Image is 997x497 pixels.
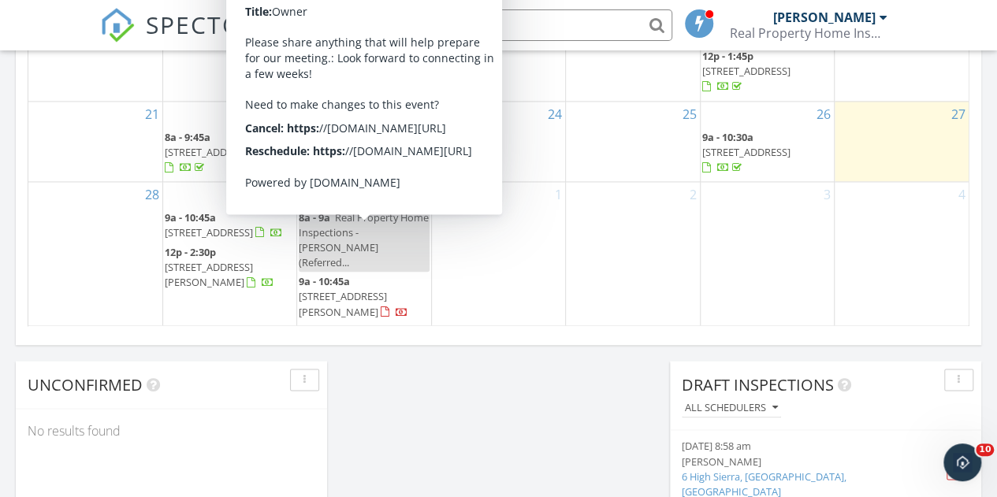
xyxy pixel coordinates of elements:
a: Go to September 22, 2025 [276,102,296,127]
td: Go to September 25, 2025 [566,101,700,181]
a: 12p - 1:45p [STREET_ADDRESS] [702,47,832,97]
span: 12p - 1:45p [702,49,753,63]
div: All schedulers [685,402,778,413]
span: Real Property Home Inspections - [PERSON_NAME] (Referred... [299,210,429,270]
a: Go to October 4, 2025 [955,182,969,207]
a: 9a - 10:45a [STREET_ADDRESS] [165,210,283,239]
td: Go to October 1, 2025 [431,181,565,327]
span: Unconfirmed [28,373,143,395]
a: 12p - 2:30p [STREET_ADDRESS][PERSON_NAME] [165,245,274,289]
a: 12p - 1:45p [STREET_ADDRESS] [702,49,791,93]
td: Go to September 24, 2025 [431,101,565,181]
td: Go to October 4, 2025 [835,181,969,327]
span: [STREET_ADDRESS][PERSON_NAME] [165,260,253,289]
a: Go to September 30, 2025 [411,182,431,207]
a: Go to September 26, 2025 [813,102,834,127]
a: 9a - 10:30a [STREET_ADDRESS] [702,128,832,178]
span: 9a - 10:45a [299,274,350,288]
td: Go to September 26, 2025 [700,101,834,181]
div: Real Property Home Inspections LLC [730,25,887,41]
span: [STREET_ADDRESS][PERSON_NAME] [299,33,387,62]
span: [STREET_ADDRESS] [165,225,253,239]
a: 9a - 10:45a [STREET_ADDRESS][PERSON_NAME] [299,17,423,61]
td: Go to September 27, 2025 [835,101,969,181]
td: Go to September 22, 2025 [162,101,296,181]
span: 10 [976,443,994,456]
span: [STREET_ADDRESS] [165,145,253,159]
input: Search everything... [357,9,672,41]
iframe: Intercom live chat [943,443,981,481]
a: 8a - 9:45a [STREET_ADDRESS] [165,130,253,174]
img: The Best Home Inspection Software - Spectora [100,8,135,43]
span: Draft Inspections [682,373,834,395]
td: Go to September 23, 2025 [297,101,431,181]
span: 8a - 9a [299,210,330,224]
a: Go to September 23, 2025 [411,102,431,127]
td: Go to September 28, 2025 [28,181,162,327]
a: 8a - 9:45a [STREET_ADDRESS] [165,128,295,178]
a: 9a - 10:30a [STREET_ADDRESS] [702,130,791,174]
span: [STREET_ADDRESS][PERSON_NAME] [299,289,387,318]
button: All schedulers [682,397,781,418]
a: Go to September 24, 2025 [545,102,565,127]
td: Go to October 2, 2025 [566,181,700,327]
div: No results found [16,409,327,451]
div: [PERSON_NAME] [773,9,876,25]
a: Go to September 29, 2025 [276,182,296,207]
a: 9a - 10:45a [STREET_ADDRESS] [165,209,295,243]
a: Go to September 28, 2025 [142,182,162,207]
span: [STREET_ADDRESS] [702,64,791,78]
a: Go to October 3, 2025 [820,182,834,207]
td: Go to September 21, 2025 [28,101,162,181]
span: 12p - 2:30p [165,245,216,259]
div: [PERSON_NAME] [682,454,921,469]
a: Go to October 1, 2025 [552,182,565,207]
td: Go to September 30, 2025 [297,181,431,327]
td: Go to October 3, 2025 [700,181,834,327]
a: 9a - 10:45a [STREET_ADDRESS][PERSON_NAME] [299,273,429,322]
a: SPECTORA [100,21,275,54]
span: [STREET_ADDRESS] [702,145,791,159]
span: 8a - 9:45a [165,130,210,144]
a: 9a - 10:45a [STREET_ADDRESS][PERSON_NAME] [299,274,408,318]
span: SPECTORA [146,8,275,41]
td: Go to September 29, 2025 [162,181,296,327]
a: Go to September 25, 2025 [679,102,700,127]
a: 12p - 2:30p [STREET_ADDRESS][PERSON_NAME] [165,243,295,293]
a: Go to September 27, 2025 [948,102,969,127]
span: 9a - 10:30a [702,130,753,144]
span: 9a - 10:45a [165,210,216,224]
a: Go to September 21, 2025 [142,102,162,127]
a: Go to October 2, 2025 [686,182,700,207]
div: [DATE] 8:58 am [682,438,921,453]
